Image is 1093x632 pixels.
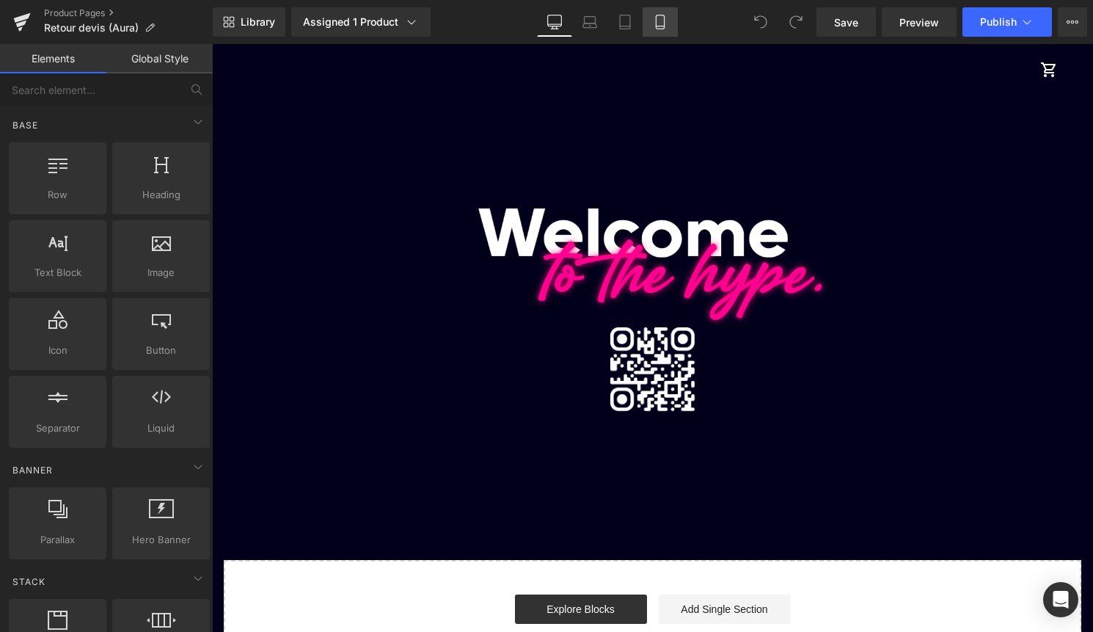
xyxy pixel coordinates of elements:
[447,551,579,580] a: Add Single Section
[44,22,139,34] span: Retour devis (Aura)
[643,7,678,37] a: Mobile
[77,87,113,96] div: Domaine
[23,38,35,50] img: website_grey.svg
[117,343,205,358] span: Button
[822,11,852,40] a: Panier
[303,15,419,29] div: Assigned 1 Product
[213,7,285,37] a: New Library
[11,463,54,477] span: Banner
[13,421,102,436] span: Separator
[746,7,775,37] button: Undo
[11,118,40,132] span: Base
[23,23,35,35] img: logo_orange.svg
[11,575,47,589] span: Stack
[781,7,811,37] button: Redo
[44,7,213,19] a: Product Pages
[38,38,166,50] div: Domaine: [DOMAIN_NAME]
[572,7,607,37] a: Laptop
[834,15,858,30] span: Save
[41,23,72,35] div: v 4.0.25
[882,7,957,37] a: Preview
[169,85,180,97] img: tab_keywords_by_traffic_grey.svg
[117,265,205,280] span: Image
[1058,7,1087,37] button: More
[303,551,435,580] a: Explore Blocks
[899,15,939,30] span: Preview
[106,44,213,73] a: Global Style
[1043,582,1078,617] div: Open Intercom Messenger
[61,85,73,97] img: tab_domain_overview_orange.svg
[962,7,1052,37] button: Publish
[13,187,102,203] span: Row
[828,17,846,34] span: shopping_cart
[241,15,275,29] span: Library
[607,7,643,37] a: Tablet
[13,532,102,548] span: Parallax
[980,16,1017,28] span: Publish
[117,421,205,436] span: Liquid
[13,343,102,358] span: Icon
[185,87,222,96] div: Mots-clés
[13,265,102,280] span: Text Block
[117,532,205,548] span: Hero Banner
[117,187,205,203] span: Heading
[537,7,572,37] a: Desktop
